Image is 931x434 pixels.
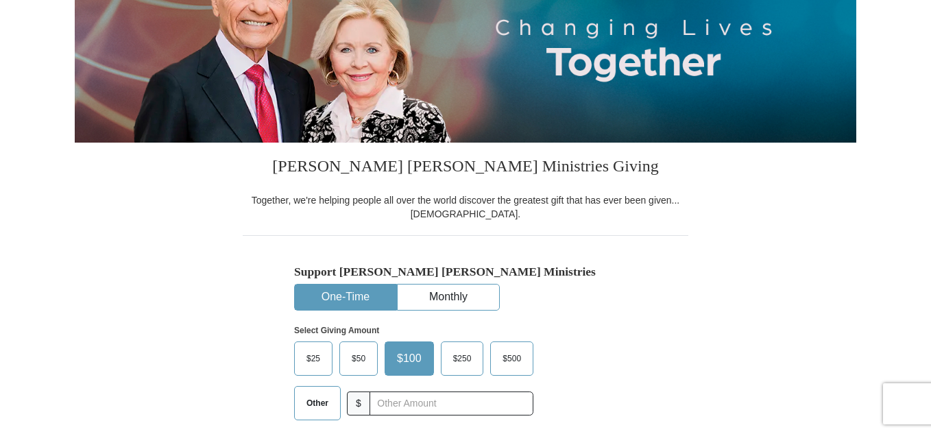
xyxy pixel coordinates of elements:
[496,348,528,369] span: $500
[390,348,428,369] span: $100
[347,391,370,415] span: $
[300,348,327,369] span: $25
[300,393,335,413] span: Other
[295,285,396,310] button: One-Time
[294,326,379,335] strong: Select Giving Amount
[294,265,637,279] h5: Support [PERSON_NAME] [PERSON_NAME] Ministries
[243,193,688,221] div: Together, we're helping people all over the world discover the greatest gift that has ever been g...
[370,391,533,415] input: Other Amount
[243,143,688,193] h3: [PERSON_NAME] [PERSON_NAME] Ministries Giving
[345,348,372,369] span: $50
[398,285,499,310] button: Monthly
[446,348,479,369] span: $250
